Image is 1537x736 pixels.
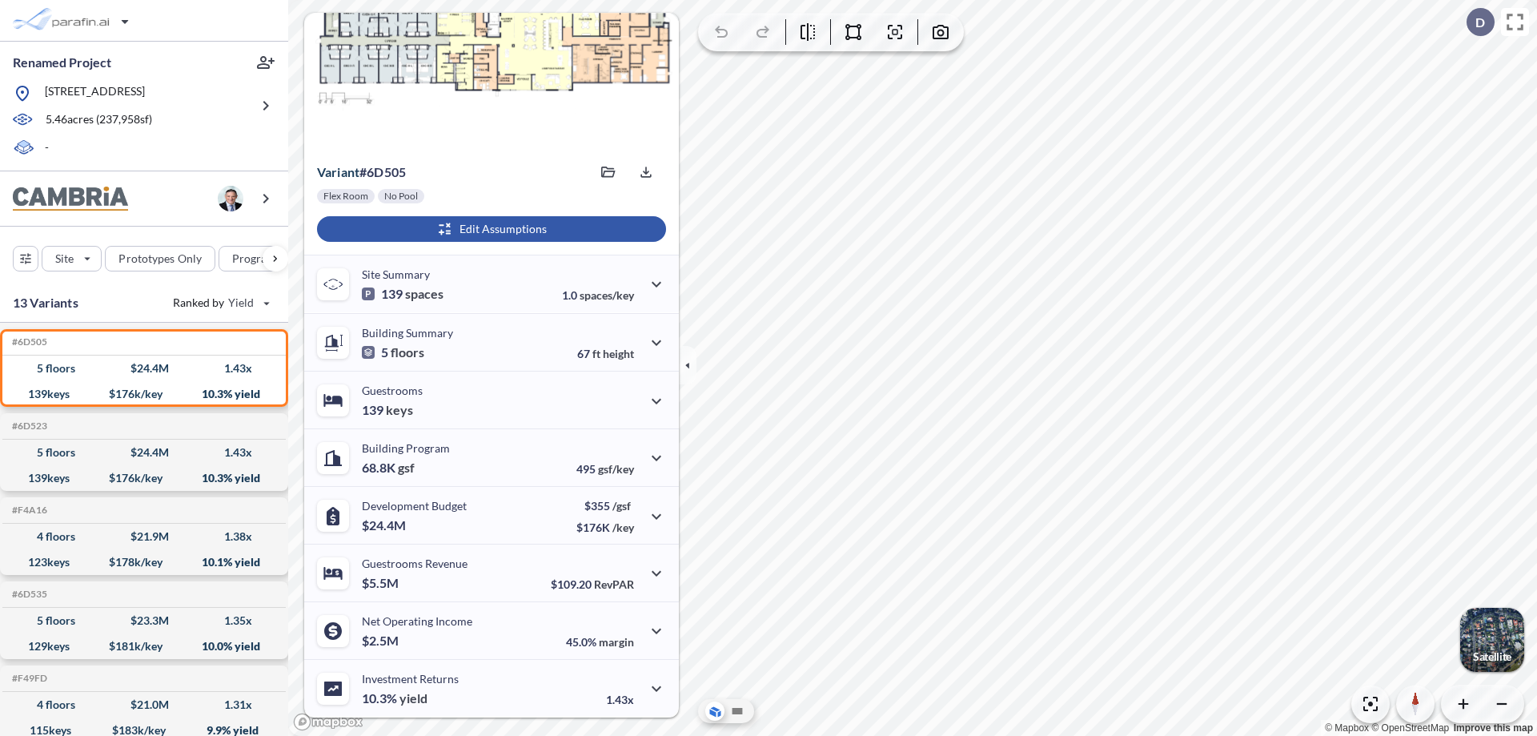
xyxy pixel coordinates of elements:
[594,577,634,591] span: RevPAR
[362,384,423,397] p: Guestrooms
[160,290,280,316] button: Ranked by Yield
[551,577,634,591] p: $109.20
[566,635,634,649] p: 45.0%
[399,690,427,706] span: yield
[612,521,634,534] span: /key
[362,344,424,360] p: 5
[1371,722,1449,734] a: OpenStreetMap
[317,216,666,242] button: Edit Assumptions
[612,499,631,513] span: /gsf
[577,347,634,360] p: 67
[1454,722,1533,734] a: Improve this map
[362,499,467,513] p: Development Budget
[362,441,450,455] p: Building Program
[603,347,634,360] span: height
[592,347,600,360] span: ft
[576,499,634,513] p: $355
[1473,650,1511,663] p: Satellite
[9,505,47,516] h5: Click to copy the code
[606,693,634,706] p: 1.43x
[362,267,430,281] p: Site Summary
[323,190,368,203] p: Flex Room
[317,164,359,179] span: Variant
[13,293,78,312] p: 13 Variants
[705,702,724,721] button: Aerial View
[232,251,277,267] p: Program
[362,326,453,340] p: Building Summary
[576,462,634,476] p: 495
[362,286,443,302] p: 139
[362,460,415,476] p: 68.8K
[391,344,424,360] span: floors
[362,690,427,706] p: 10.3%
[405,286,443,302] span: spaces
[45,139,49,158] p: -
[576,521,634,534] p: $176K
[9,336,47,348] h5: Click to copy the code
[398,460,415,476] span: gsf
[293,713,363,731] a: Mapbox homepage
[118,251,202,267] p: Prototypes Only
[9,589,47,600] h5: Click to copy the code
[580,288,634,302] span: spaces/key
[46,111,152,129] p: 5.46 acres ( 237,958 sf)
[1475,15,1485,30] p: D
[1460,608,1524,672] button: Switcher ImageSatellite
[42,246,102,271] button: Site
[598,462,634,476] span: gsf/key
[362,517,408,533] p: $24.4M
[386,402,413,418] span: keys
[228,295,255,311] span: Yield
[384,190,418,203] p: No Pool
[599,635,634,649] span: margin
[362,575,401,591] p: $5.5M
[317,164,406,180] p: # 6d505
[1460,608,1524,672] img: Switcher Image
[562,288,634,302] p: 1.0
[362,633,401,649] p: $2.5M
[362,402,413,418] p: 139
[9,420,47,432] h5: Click to copy the code
[728,702,747,721] button: Site Plan
[45,83,145,103] p: [STREET_ADDRESS]
[13,187,128,211] img: BrandImage
[1325,722,1369,734] a: Mapbox
[105,246,215,271] button: Prototypes Only
[362,614,472,628] p: Net Operating Income
[362,672,459,686] p: Investment Returns
[218,186,243,211] img: user logo
[219,246,305,271] button: Program
[13,54,111,71] p: Renamed Project
[9,673,47,684] h5: Click to copy the code
[55,251,74,267] p: Site
[362,557,468,570] p: Guestrooms Revenue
